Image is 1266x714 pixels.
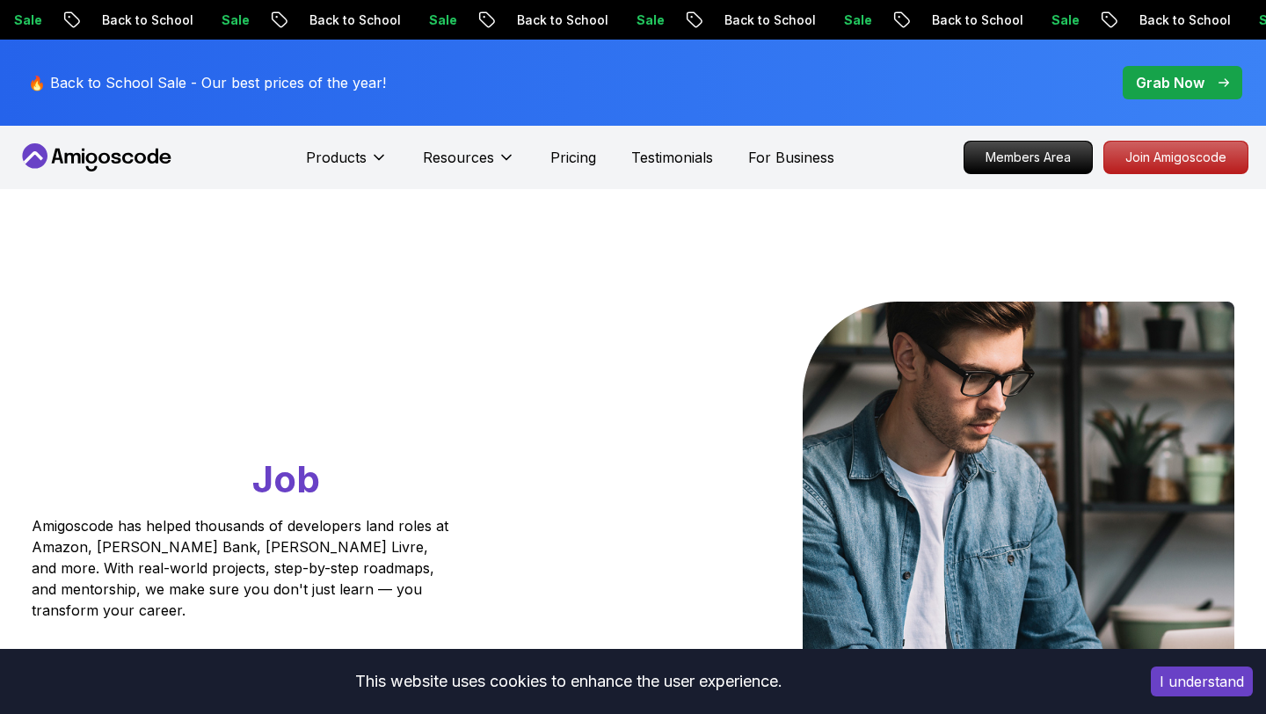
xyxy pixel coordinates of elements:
p: Sale [622,11,679,29]
p: Sale [1037,11,1094,29]
p: Back to School [710,11,830,29]
p: Back to School [88,11,207,29]
div: This website uses cookies to enhance the user experience. [13,662,1124,701]
h1: Go From Learning to Hired: Master Java, Spring Boot & Cloud Skills That Get You the [32,302,516,505]
p: Sale [207,11,264,29]
p: Join Amigoscode [1104,142,1248,173]
p: Sale [415,11,471,29]
p: Amigoscode has helped thousands of developers land roles at Amazon, [PERSON_NAME] Bank, [PERSON_N... [32,515,454,621]
p: Members Area [964,142,1092,173]
p: Sale [830,11,886,29]
p: Back to School [918,11,1037,29]
p: Products [306,147,367,168]
p: Back to School [295,11,415,29]
a: Testimonials [631,147,713,168]
a: Join Amigoscode [1103,141,1248,174]
a: Pricing [550,147,596,168]
p: 🔥 Back to School Sale - Our best prices of the year! [28,72,386,93]
button: Products [306,147,388,182]
button: Accept cookies [1151,667,1253,696]
p: Back to School [1125,11,1245,29]
a: For Business [748,147,834,168]
a: Members Area [964,141,1093,174]
p: Back to School [503,11,622,29]
span: Job [252,456,320,501]
p: Grab Now [1136,72,1204,93]
p: Resources [423,147,494,168]
button: Resources [423,147,515,182]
